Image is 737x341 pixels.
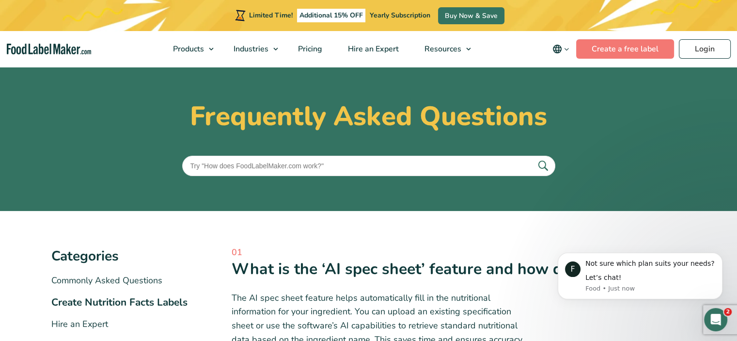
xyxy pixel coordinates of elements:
span: 2 [724,308,732,316]
span: Additional 15% OFF [297,9,365,22]
h1: Frequently Asked Questions [51,100,686,132]
span: Limited Time! [249,11,293,20]
a: Buy Now & Save [438,7,504,24]
a: Products [160,31,219,67]
input: Try "How does FoodLabelMaker.com work?" [182,156,555,176]
a: Industries [221,31,283,67]
a: Commonly Asked Questions [51,275,162,286]
iframe: Intercom notifications message [543,238,737,315]
a: Login [679,39,731,59]
a: 01 What is the ‘AI spec sheet’ feature and how does it work? [232,246,686,279]
iframe: Intercom live chat [704,308,727,331]
span: Industries [231,44,269,54]
span: Yearly Subscription [370,11,430,20]
a: Hire an Expert [335,31,409,67]
div: What is the ‘AI spec sheet’ feature and how does it work? [232,259,686,279]
a: Resources [412,31,476,67]
span: 01 [232,246,686,259]
a: Create a free label [576,39,674,59]
h3: Categories [51,246,203,266]
span: Hire an Expert [345,44,400,54]
span: Resources [422,44,462,54]
span: Products [170,44,205,54]
a: Hire an Expert [51,318,108,330]
li: Create Nutrition Facts Labels [51,295,203,310]
span: Pricing [295,44,323,54]
a: Pricing [285,31,333,67]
